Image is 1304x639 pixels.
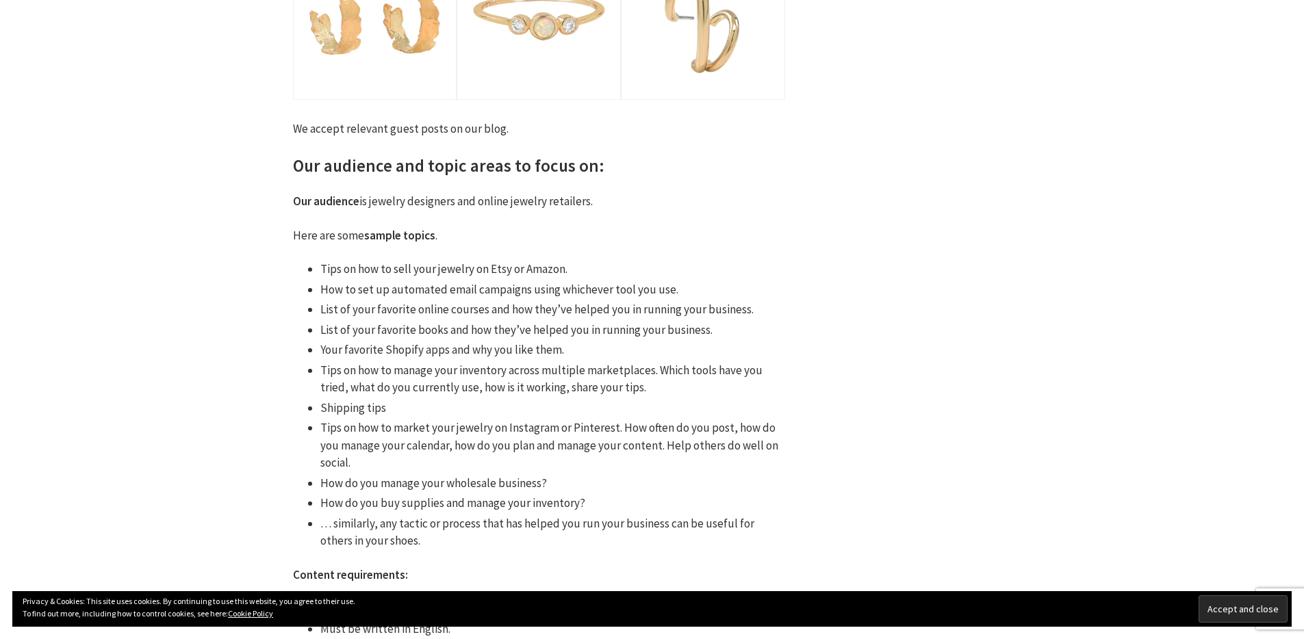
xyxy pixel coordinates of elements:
[320,341,786,359] li: Your favorite Shopify apps and why you like them.
[320,301,786,319] li: List of your favorite online courses and how they’ve helped you in running your business.
[293,227,786,245] p: Here are some .
[320,475,786,493] li: How do you manage your wholesale business?
[12,591,1292,627] div: Privacy & Cookies: This site uses cookies. By continuing to use this website, you agree to their ...
[320,322,786,339] li: List of your favorite books and how they’ve helped you in running your business.
[320,621,786,638] li: Must be written in English.
[293,120,786,138] p: We accept relevant guest posts on our blog.
[364,228,435,243] strong: sample topics
[320,515,786,550] li: … similarly, any tactic or process that has helped you run your business can be useful for others...
[293,193,786,211] p: is jewelry designers and online jewelry retailers.
[320,400,786,417] li: Shipping tips
[320,362,786,397] li: Tips on how to manage your inventory across multiple marketplaces. Which tools have you tried, wh...
[228,608,273,618] a: Cookie Policy
[320,419,786,472] li: Tips on how to market your jewelry on Instagram or Pinterest. How often do you post, how do you m...
[1199,595,1288,623] input: Accept and close
[293,567,408,582] strong: Content requirements:
[320,495,786,512] li: How do you buy supplies and manage your inventory?
[320,261,786,278] li: Tips on how to sell your jewelry on Etsy or Amazon.
[293,155,786,177] h2: Our audience and topic areas to focus on:
[320,281,786,299] li: How to set up automated email campaigns using whichever tool you use.
[293,194,359,209] strong: Our audience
